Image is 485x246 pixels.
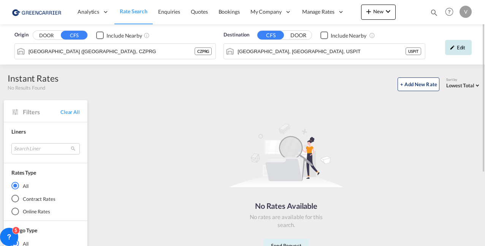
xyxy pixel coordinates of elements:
span: Bookings [219,8,240,15]
span: Destination [223,31,249,39]
md-radio-button: All [11,182,80,189]
button: CFS [257,31,284,39]
button: DOOR [285,31,312,40]
md-input-container: Prague (Praha), CZPRG [15,44,216,59]
div: No Rates Available [248,200,324,211]
button: CFS [61,31,87,39]
div: Include Nearby [331,32,366,39]
button: + Add New Rate [398,77,439,91]
span: Lowest Total [446,82,474,88]
md-input-container: Pittsburgh, PA, USPIT [224,44,425,59]
span: Clear All [60,109,80,115]
span: Manage Rates [302,8,334,16]
span: New [364,8,393,14]
div: CZPRG [195,47,212,55]
div: Sort by [446,77,481,82]
div: icon-pencilEdit [445,40,472,55]
span: Enquiries [158,8,180,15]
md-icon: icon-pencil [450,45,455,50]
div: Rates Type [11,169,36,177]
input: Search by Port [29,46,195,57]
div: No rates are available for this search. [248,213,324,229]
span: Rate Search [120,8,147,14]
span: No Results Found [8,84,45,91]
div: USPIT [406,47,421,55]
span: Filters [23,108,60,116]
md-icon: icon-chevron-down [384,7,393,16]
span: Origin [14,31,28,39]
span: Analytics [78,8,99,16]
md-icon: Unchecked: Ignores neighbouring ports when fetching rates.Checked : Includes neighbouring ports w... [144,32,150,38]
img: 757bc1808afe11efb73cddab9739634b.png [11,3,63,20]
button: DOOR [33,31,60,40]
md-select: Select: Lowest Total [446,80,481,89]
button: icon-plus 400-fgNewicon-chevron-down [361,5,396,20]
div: Include Nearby [106,32,142,39]
md-icon: icon-magnify [430,8,438,17]
div: V [460,6,472,18]
md-radio-button: Contract Rates [11,195,80,202]
span: Liners [11,128,25,135]
span: My Company [250,8,282,16]
md-icon: icon-plus 400-fg [364,7,373,16]
span: Quotes [191,8,208,15]
div: Cargo Type [11,227,37,234]
img: norateimg.svg [229,123,343,188]
md-icon: Unchecked: Ignores neighbouring ports when fetching rates.Checked : Includes neighbouring ports w... [369,32,375,38]
span: Help [443,5,456,18]
div: Help [443,5,460,19]
div: Instant Rates [8,72,59,84]
md-checkbox: Checkbox No Ink [96,31,142,39]
md-radio-button: Online Rates [11,208,80,215]
div: icon-magnify [430,8,438,20]
md-checkbox: Checkbox No Ink [320,31,366,39]
input: Search by Port [238,46,406,57]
